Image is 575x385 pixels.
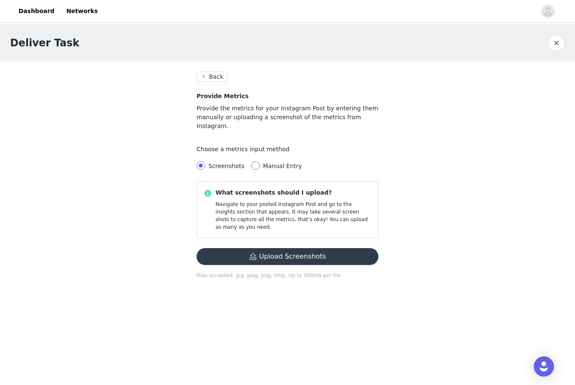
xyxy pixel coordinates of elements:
p: What screenshots should I upload? [216,188,371,197]
span: Screenshots [208,163,245,169]
p: Files accepted: jpg, jpeg, png, bmp. Up to 500mb per file. [197,272,378,279]
a: Networks [61,2,103,21]
button: Upload Screenshots [197,248,378,265]
div: avatar [544,5,552,18]
label: Choose a metrics input method [197,146,294,152]
div: Open Intercom Messenger [534,356,554,377]
p: Provide the metrics for your Instagram Post by entering them manually or uploading a screenshot o... [197,104,378,131]
span: Upload Screenshots [197,254,378,260]
h4: Provide Metrics [197,92,378,101]
button: Back [197,72,227,82]
h1: Deliver Task [10,35,79,51]
a: Dashboard [13,2,59,21]
span: Manual Entry [263,163,302,169]
p: Navigate to your posted Instagram Post and go to the insights section that appears. It may take s... [216,201,371,231]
